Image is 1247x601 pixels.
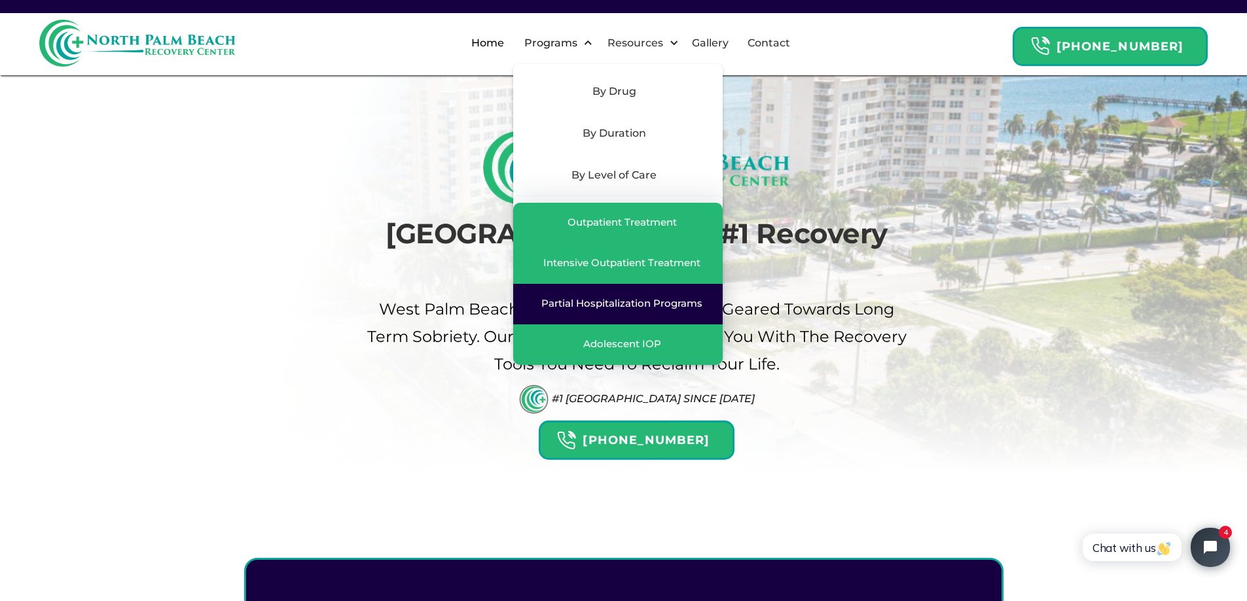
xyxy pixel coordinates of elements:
div: Resources [604,35,666,51]
div: Adolescent IOP [583,337,661,351]
a: Intensive Outpatient Treatment [513,243,723,284]
a: Home [463,22,512,64]
iframe: Tidio Chat [1068,517,1241,578]
p: West palm beach's Choice For drug Rehab Geared Towards Long term sobriety. Our Recovery Center pr... [365,296,909,378]
a: Partial Hospitalization Programs [513,284,723,324]
a: Header Calendar Icons[PHONE_NUMBER] [1013,20,1208,66]
div: Resources [596,22,682,64]
div: By Level of Care [521,167,707,183]
div: By Drug [521,84,707,99]
nav: By Level of Care [513,196,723,365]
a: Adolescent IOP [513,324,723,365]
div: Mental Health [513,196,723,238]
div: Programs [521,35,581,51]
div: Outpatient Treatment [568,216,677,229]
div: By Duration [521,126,707,141]
strong: [PHONE_NUMBER] [583,433,710,447]
div: By Duration [513,112,723,154]
a: Contact [740,22,798,64]
nav: Programs [513,64,723,238]
a: Header Calendar Icons[PHONE_NUMBER] [539,414,734,460]
strong: [PHONE_NUMBER] [1057,39,1184,54]
div: By Level of Care [513,154,723,196]
div: #1 [GEOGRAPHIC_DATA] Since [DATE] [552,392,755,405]
img: Header Calendar Icons [1030,36,1050,56]
a: Outpatient Treatment [513,203,723,243]
div: Programs [513,22,596,64]
img: Header Calendar Icons [556,430,576,451]
div: By Drug [513,71,723,112]
div: Partial Hospitalization Programs [541,297,702,310]
a: Gallery [684,22,736,64]
h1: [GEOGRAPHIC_DATA]'s #1 Recovery Center [365,217,909,283]
img: North Palm Beach Recovery Logo (Rectangle) [483,131,790,204]
div: Intensive Outpatient Treatment [543,256,700,269]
